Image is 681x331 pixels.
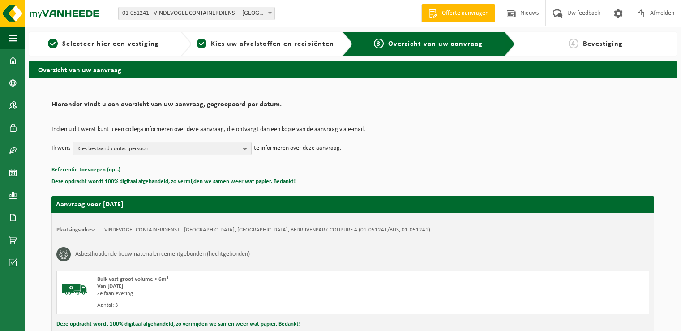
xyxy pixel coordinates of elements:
[48,39,58,48] span: 1
[388,40,483,48] span: Overzicht van uw aanvraag
[56,201,123,208] strong: Aanvraag voor [DATE]
[29,61,677,78] h2: Overzicht van uw aanvraag
[73,142,252,155] button: Kies bestaand contactpersoon
[97,290,389,297] div: Zelfaanlevering
[569,39,578,48] span: 4
[62,40,159,48] span: Selecteer hier een vestiging
[197,39,206,48] span: 2
[254,142,342,155] p: te informeren over deze aanvraag.
[119,7,274,20] span: 01-051241 - VINDEVOGEL CONTAINERDIENST - OUDENAARDE - OUDENAARDE
[118,7,275,20] span: 01-051241 - VINDEVOGEL CONTAINERDIENST - OUDENAARDE - OUDENAARDE
[196,39,335,49] a: 2Kies uw afvalstoffen en recipiënten
[75,247,250,261] h3: Asbesthoudende bouwmaterialen cementgebonden (hechtgebonden)
[51,126,654,133] p: Indien u dit wenst kunt u een collega informeren over deze aanvraag, die ontvangt dan een kopie v...
[583,40,623,48] span: Bevestiging
[56,227,95,233] strong: Plaatsingsadres:
[211,40,334,48] span: Kies uw afvalstoffen en recipiënten
[77,142,240,156] span: Kies bestaand contactpersoon
[51,142,70,155] p: Ik wens
[51,164,120,176] button: Referentie toevoegen (opt.)
[104,226,430,234] td: VINDEVOGEL CONTAINERDIENST - [GEOGRAPHIC_DATA], [GEOGRAPHIC_DATA], BEDRIJVENPARK COUPURE 4 (01-05...
[51,101,654,113] h2: Hieronder vindt u een overzicht van uw aanvraag, gegroepeerd per datum.
[51,176,296,187] button: Deze opdracht wordt 100% digitaal afgehandeld, zo vermijden we samen weer wat papier. Bedankt!
[374,39,384,48] span: 3
[97,283,123,289] strong: Van [DATE]
[97,276,168,282] span: Bulk vast groot volume > 6m³
[421,4,495,22] a: Offerte aanvragen
[56,318,300,330] button: Deze opdracht wordt 100% digitaal afgehandeld, zo vermijden we samen weer wat papier. Bedankt!
[61,276,88,303] img: BL-SO-LV.png
[34,39,173,49] a: 1Selecteer hier een vestiging
[440,9,491,18] span: Offerte aanvragen
[97,302,389,309] div: Aantal: 3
